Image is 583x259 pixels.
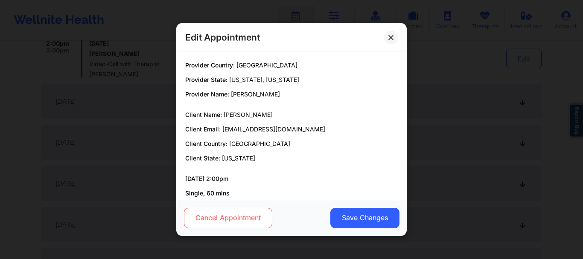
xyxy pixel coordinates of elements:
[185,32,260,43] h2: Edit Appointment
[222,154,255,162] span: [US_STATE]
[185,125,398,134] p: Client Email:
[185,90,398,99] p: Provider Name:
[185,154,398,163] p: Client State:
[224,111,273,118] span: [PERSON_NAME]
[185,140,398,148] p: Client Country:
[330,208,399,228] button: Save Changes
[231,90,280,98] span: [PERSON_NAME]
[185,175,398,183] p: [DATE] 2:00pm
[184,208,272,228] button: Cancel Appointment
[185,76,398,84] p: Provider State:
[236,61,297,69] span: [GEOGRAPHIC_DATA]
[222,125,325,133] span: [EMAIL_ADDRESS][DOMAIN_NAME]
[185,111,398,119] p: Client Name:
[229,140,290,147] span: [GEOGRAPHIC_DATA]
[229,76,299,83] span: [US_STATE], [US_STATE]
[185,61,398,70] p: Provider Country:
[185,189,398,198] p: Single, 60 mins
